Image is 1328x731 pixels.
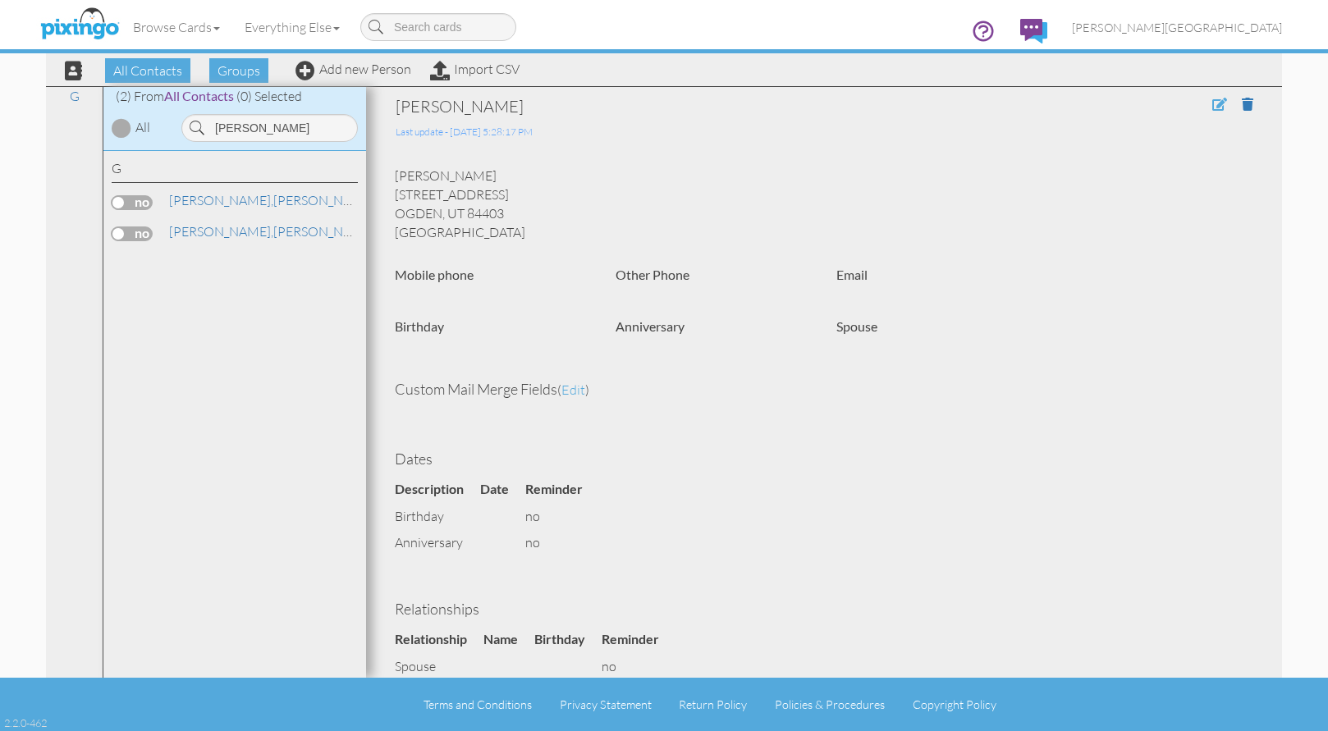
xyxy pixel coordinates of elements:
[169,223,273,240] span: [PERSON_NAME],
[561,381,585,398] span: edit
[105,58,190,83] span: All Contacts
[483,626,534,653] th: Name
[395,503,480,530] td: birthday
[395,381,1253,398] h4: Custom Mail Merge Fields
[382,167,1266,241] div: [PERSON_NAME] [STREET_ADDRESS] OGDEN, UT 84403 [GEOGRAPHIC_DATA]
[395,451,1253,468] h4: Dates
[836,267,868,282] strong: Email
[679,697,747,711] a: Return Policy
[167,190,377,210] a: [PERSON_NAME]
[616,267,689,282] strong: Other Phone
[4,715,47,730] div: 2.2.0-462
[167,222,377,241] a: [PERSON_NAME]
[395,601,1253,618] h4: Relationships
[1020,19,1047,43] img: comments.svg
[164,88,234,103] span: All Contacts
[913,697,996,711] a: Copyright Policy
[557,381,589,398] span: ( )
[112,159,358,183] div: G
[395,476,480,503] th: Description
[232,7,352,48] a: Everything Else
[430,61,520,77] a: Import CSV
[836,318,877,334] strong: Spouse
[36,4,123,45] img: pixingo logo
[560,697,652,711] a: Privacy Statement
[62,86,88,106] a: G
[236,88,302,104] span: (0) Selected
[135,118,150,137] div: All
[121,7,232,48] a: Browse Cards
[209,58,268,83] span: Groups
[169,192,273,208] span: [PERSON_NAME],
[1060,7,1294,48] a: [PERSON_NAME][GEOGRAPHIC_DATA]
[396,95,1076,118] div: [PERSON_NAME]
[395,267,474,282] strong: Mobile phone
[602,626,675,653] th: Reminder
[396,126,533,138] span: Last update - [DATE] 5:28:17 PM
[525,503,599,530] td: no
[395,318,444,334] strong: Birthday
[103,87,366,106] div: (2) From
[424,697,532,711] a: Terms and Conditions
[525,476,599,503] th: Reminder
[395,653,483,680] td: spouse
[602,653,675,680] td: no
[1072,21,1282,34] span: [PERSON_NAME][GEOGRAPHIC_DATA]
[295,61,411,77] a: Add new Person
[395,529,480,556] td: anniversary
[534,626,602,653] th: Birthday
[616,318,685,334] strong: Anniversary
[480,476,525,503] th: Date
[525,529,599,556] td: no
[395,626,483,653] th: Relationship
[360,13,516,41] input: Search cards
[775,697,885,711] a: Policies & Procedures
